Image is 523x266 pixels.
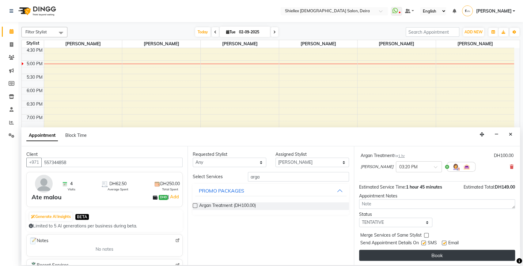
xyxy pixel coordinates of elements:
span: [PERSON_NAME] [476,8,511,14]
span: [PERSON_NAME] [358,40,436,48]
span: Estimated Service Time: [359,184,406,190]
span: Visits [68,187,75,192]
button: ADD NEW [463,28,484,36]
span: BETA [75,214,89,220]
span: [PERSON_NAME] [122,40,200,48]
span: 4 [70,181,73,187]
span: No notes [96,246,113,253]
img: Interior.png [463,163,470,170]
div: Select Services [188,174,243,180]
span: Block Time [65,133,87,138]
div: Requested Stylist [193,151,266,158]
div: Stylist [22,40,44,47]
span: Appointment [26,130,58,141]
input: 2025-09-02 [237,28,268,37]
div: 6:30 PM [25,101,44,107]
button: PROMO PACKAGES [195,185,346,196]
div: Argan Treatment [361,152,405,159]
span: [PERSON_NAME] [279,40,357,48]
img: logo [16,2,58,20]
span: Send Appointment Details On [360,240,419,247]
button: Close [506,130,515,139]
input: Search by service name [248,172,349,182]
span: [PERSON_NAME] [44,40,122,48]
div: PROMO PACKAGES [199,187,244,194]
span: | [168,193,180,200]
div: 7:00 PM [25,114,44,121]
span: SMS [428,240,437,247]
input: Search Appointment [406,27,459,37]
img: Hairdresser.png [452,163,459,170]
span: Average Spent [108,187,128,192]
span: Total Spent [162,187,178,192]
input: Search by Name/Mobile/Email/Code [41,158,183,167]
small: for [394,154,405,158]
a: Add [169,193,180,200]
button: Book [359,250,515,261]
span: [PERSON_NAME] [436,40,514,48]
div: Ate malou [32,193,62,202]
span: Tue [225,30,237,34]
div: 4:30 PM [25,47,44,54]
img: avatar [35,175,53,193]
div: 5:30 PM [25,74,44,81]
span: 1 hour 45 minutes [406,184,442,190]
div: 6:00 PM [25,88,44,94]
div: Appointment Notes [359,193,515,199]
span: Filter Stylist [25,29,47,34]
div: Assigned Stylist [275,151,349,158]
div: DH100.00 [494,152,514,159]
span: ADD NEW [464,30,483,34]
span: Estimated Total: [464,184,495,190]
div: Status [359,211,433,218]
span: DH149.00 [495,184,515,190]
span: Notes [29,237,48,245]
span: DH62.50 [109,181,127,187]
span: Argan Treatment (DH100.00) [199,202,256,210]
img: Abigail de Guzman [462,6,473,16]
span: [PERSON_NAME] [361,164,393,170]
div: Client [26,151,183,158]
button: Generate AI Insights [29,212,72,221]
div: Limited to 5 AI generations per business during beta. [29,223,180,229]
span: DH250.00 [160,181,180,187]
span: Merge Services of Same Stylist [360,232,422,240]
span: DH0 [159,195,168,200]
span: Today [195,27,210,37]
span: 1 hr [398,154,405,158]
button: +971 [26,158,42,167]
span: [PERSON_NAME] [201,40,279,48]
div: 5:00 PM [25,61,44,67]
span: Email [448,240,459,247]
